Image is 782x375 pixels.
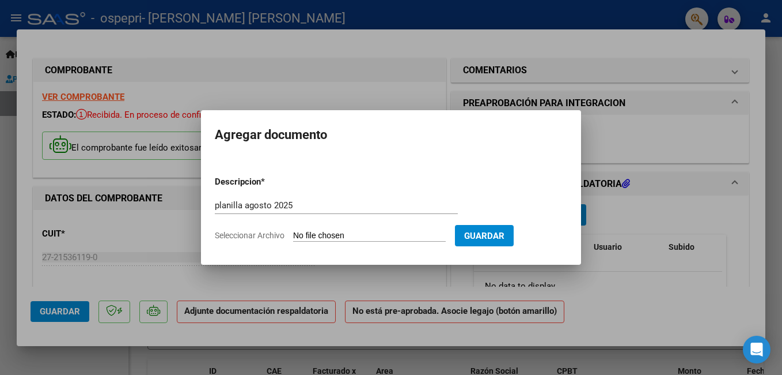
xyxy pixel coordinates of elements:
button: Guardar [455,225,514,246]
span: Seleccionar Archivo [215,231,284,240]
div: Open Intercom Messenger [743,336,770,363]
p: Descripcion [215,175,321,189]
span: Guardar [464,231,504,241]
h2: Agregar documento [215,124,567,146]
